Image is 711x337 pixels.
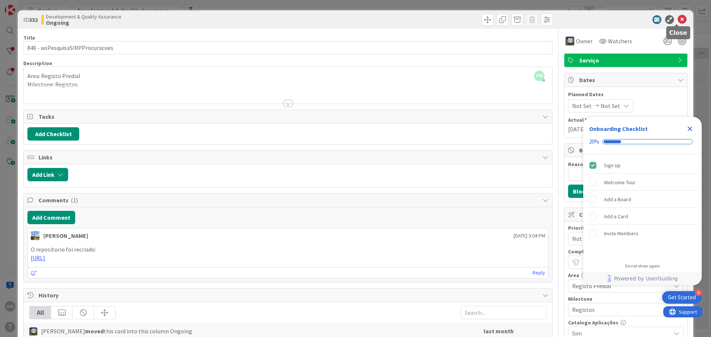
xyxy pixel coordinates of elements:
[565,37,574,46] img: LS
[572,101,592,110] span: Not Set
[586,157,699,173] div: Sign Up is complete.
[29,327,37,336] img: LS
[589,124,648,133] div: Onboarding Checklist
[583,117,702,285] div: Checklist Container
[568,225,684,230] div: Priority
[586,191,699,208] div: Add a Board is incomplete.
[579,146,674,155] span: Block
[31,254,45,262] a: [URL]
[583,154,702,258] div: Checklist items
[39,153,539,162] span: Links
[43,231,88,240] div: [PERSON_NAME]
[625,263,660,269] div: Do not show again
[31,231,40,240] img: DG
[614,274,678,283] span: Powered by UserGuiding
[29,16,38,23] b: 332
[514,232,545,240] span: [DATE] 3:04 PM
[684,123,696,135] div: Close Checklist
[668,294,696,301] div: Get Started
[579,56,674,65] span: Serviço
[604,178,635,187] div: Welcome Tour
[23,60,52,67] span: Description
[568,185,593,198] button: Block
[587,272,698,285] a: Powered by UserGuiding
[534,71,544,81] span: VM
[604,195,631,204] div: Add a Board
[568,320,684,325] div: Catalogo Aplicações
[589,138,696,145] div: Checklist progress: 20%
[601,101,620,110] span: Not Set
[604,229,638,238] div: Invite Members
[46,20,121,26] b: Ongoing
[23,34,35,41] label: Title
[30,306,51,319] div: All
[576,37,592,46] span: Owner
[27,127,79,141] button: Add Checklist
[39,196,539,205] span: Comments
[568,91,684,98] span: Planned Dates
[586,208,699,225] div: Add a Card is incomplete.
[695,289,702,296] div: 4
[39,291,539,300] span: History
[16,1,34,10] span: Support
[461,306,547,319] input: Search...
[662,291,702,304] div: Open Get Started checklist, remaining modules: 4
[568,125,586,134] span: [DATE]
[604,161,621,170] div: Sign Up
[608,37,632,46] span: Watchers
[568,296,684,301] div: Milestone
[533,268,545,277] a: Reply
[589,138,599,145] div: 20%
[586,225,699,242] div: Invite Members is incomplete.
[71,196,78,204] span: ( 1 )
[572,233,667,244] span: Not Set
[27,72,548,80] p: Area: Registo Predial
[46,14,121,20] span: Development & Quality Assurance
[568,161,586,168] label: Reason
[572,304,667,315] span: Registos
[669,29,687,36] h5: Close
[27,211,75,224] button: Add Comment
[39,112,539,121] span: Tasks
[579,210,674,219] span: Custom Fields
[484,327,514,335] b: last month
[568,249,684,254] div: Complexidade
[27,168,68,181] button: Add Link
[27,80,548,89] p: Milestone: Registos
[23,41,553,54] input: type card name here...
[85,327,104,335] b: moved
[572,281,667,291] span: Registo Predial
[23,15,38,24] span: ID
[568,116,684,124] span: Actual Dates
[586,174,699,191] div: Welcome Tour is incomplete.
[579,75,674,84] span: Dates
[568,273,684,278] div: Area
[604,212,628,221] div: Add a Card
[31,245,545,254] p: O repositorio foi recriado:
[583,272,702,285] div: Footer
